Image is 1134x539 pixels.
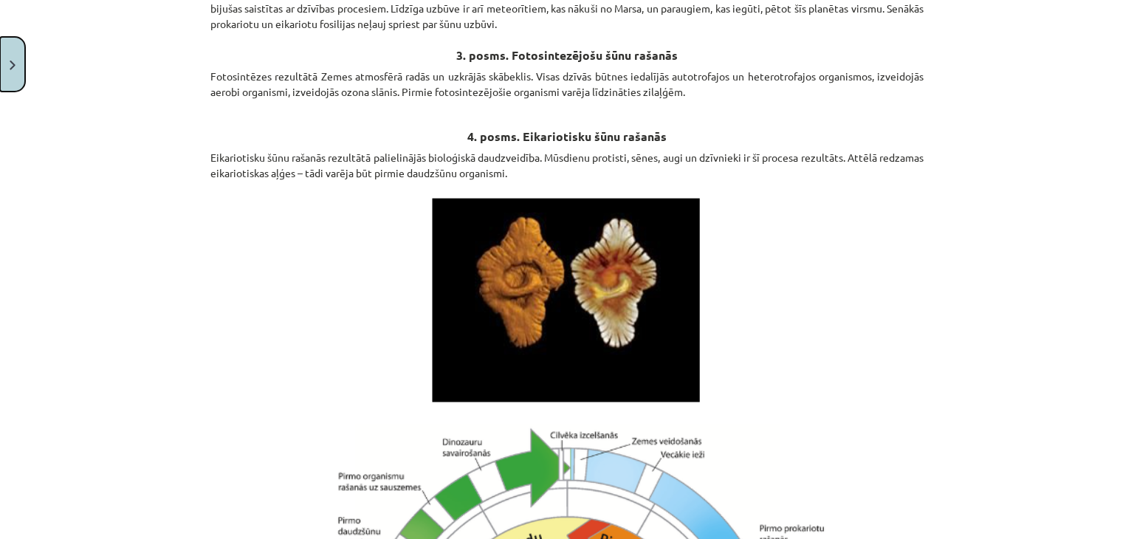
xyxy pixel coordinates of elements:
[421,190,714,411] img: A close-up of several objectsDescription automatically generated
[10,61,16,70] img: icon-close-lesson-0947bae3869378f0d4975bcd49f059093ad1ed9edebbc8119c70593378902aed.svg
[456,47,678,63] strong: 3. posms. Fotosintezējošu šūnu rašanās
[210,150,924,181] p: Eikariotisku šūnu rašanās rezultātā palielinājās bioloģiskā daudzveidība. Mūsdienu protisti, sēne...
[467,128,667,144] strong: 4. posms. Eikariotisku šūnu rašanās
[210,69,924,100] p: Fotosintēzes rezultātā Zemes atmosfērā radās un uzkrājās skābeklis. Visas dzīvās būtnes iedalījās...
